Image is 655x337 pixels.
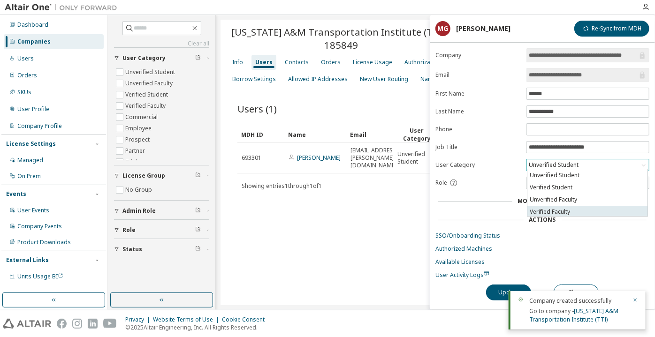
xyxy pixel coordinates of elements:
span: Clear filter [195,246,201,253]
a: SSO/Onboarding Status [435,232,649,240]
label: Trial [125,157,139,168]
label: Employee [125,123,153,134]
div: Orders [321,59,341,66]
span: 693301 [242,154,261,162]
a: Available Licenses [435,258,649,266]
div: Authorizations [404,59,444,66]
span: License Group [122,172,165,180]
span: User Category [122,54,166,62]
div: Unverified Student [527,159,649,171]
span: Showing entries 1 through 1 of 1 [242,182,322,190]
div: On Prem [17,172,41,180]
span: Unverified Student [397,150,436,165]
label: Last Name [435,108,521,115]
div: Name [288,127,343,142]
button: License Group [114,165,209,186]
div: Contacts [285,59,309,66]
span: Clear filter [195,54,201,62]
div: User Profile [17,105,49,113]
div: Cookie Consent [222,316,270,323]
a: Clear all [114,40,209,47]
div: External Links [6,256,49,264]
div: [PERSON_NAME] [456,25,510,32]
div: Website Terms of Use [153,316,222,323]
div: Users [255,59,273,66]
span: [US_STATE] A&M Transportation Institute (TTI) - 185849 [226,25,456,52]
div: Events [6,190,26,198]
span: Role [435,179,447,187]
span: User Activity Logs [435,271,489,279]
span: Clear filter [195,207,201,215]
div: Actions [529,216,556,224]
label: Phone [435,126,521,133]
div: Info [232,59,243,66]
div: SKUs [17,89,31,96]
p: © 2025 Altair Engineering, Inc. All Rights Reserved. [125,323,270,331]
label: Verified Faculty [125,100,168,112]
img: linkedin.svg [88,319,98,329]
div: Email [350,127,389,142]
a: Authorized Machines [435,245,649,253]
button: Role [114,220,209,240]
label: First Name [435,90,521,97]
button: Admin Role [114,201,209,221]
label: Company [435,52,521,59]
div: License Settings [6,140,56,148]
button: Close [554,285,599,300]
img: Altair One [5,3,122,12]
div: MDH ID [241,127,281,142]
div: Named Users [420,75,458,83]
li: Unverified Student [527,169,647,181]
span: Admin Role [122,207,156,215]
span: Clear filter [195,172,201,180]
label: No Group [125,184,154,195]
button: Update [486,285,531,300]
span: More Details [518,197,560,205]
div: Managed [17,157,43,164]
div: MG [435,21,450,36]
div: Dashboard [17,21,48,29]
span: Units Usage BI [17,272,63,280]
label: Unverified Student [125,67,177,78]
li: Unverified Faculty [527,194,647,206]
a: [PERSON_NAME] [297,154,341,162]
label: Partner [125,145,147,157]
div: Unverified Student [527,160,580,170]
span: [EMAIL_ADDRESS][PERSON_NAME][DOMAIN_NAME] [350,147,398,169]
div: Borrow Settings [232,75,276,83]
span: Status [122,246,142,253]
button: Status [114,239,209,260]
span: Clear filter [195,226,201,234]
label: Verified Student [125,89,170,100]
div: User Category [397,127,436,142]
div: Users [17,55,34,62]
div: Company created successfully [529,297,627,305]
div: Company Events [17,223,62,230]
li: Verified Faculty [527,206,647,218]
label: Commercial [125,112,160,123]
div: Product Downloads [17,239,71,246]
span: Role [122,226,136,234]
div: Allowed IP Addresses [288,75,348,83]
div: User Events [17,207,49,214]
img: youtube.svg [103,319,117,329]
button: Re-Sync from MDH [574,21,649,37]
label: Email [435,71,521,79]
label: Unverified Faculty [125,78,175,89]
span: Users (1) [237,102,277,115]
div: Companies [17,38,51,45]
a: [US_STATE] A&M Transportation Institute (TTI) [529,307,618,323]
img: instagram.svg [72,319,82,329]
div: New User Routing [360,75,408,83]
label: Job Title [435,143,521,151]
span: Go to company - [529,307,618,323]
div: License Usage [353,59,392,66]
li: Verified Student [527,181,647,194]
img: facebook.svg [57,319,67,329]
div: Privacy [125,316,153,323]
button: User Category [114,48,209,68]
label: User Category [435,161,521,169]
div: Company Profile [17,122,62,130]
img: altair_logo.svg [3,319,51,329]
div: Orders [17,72,37,79]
